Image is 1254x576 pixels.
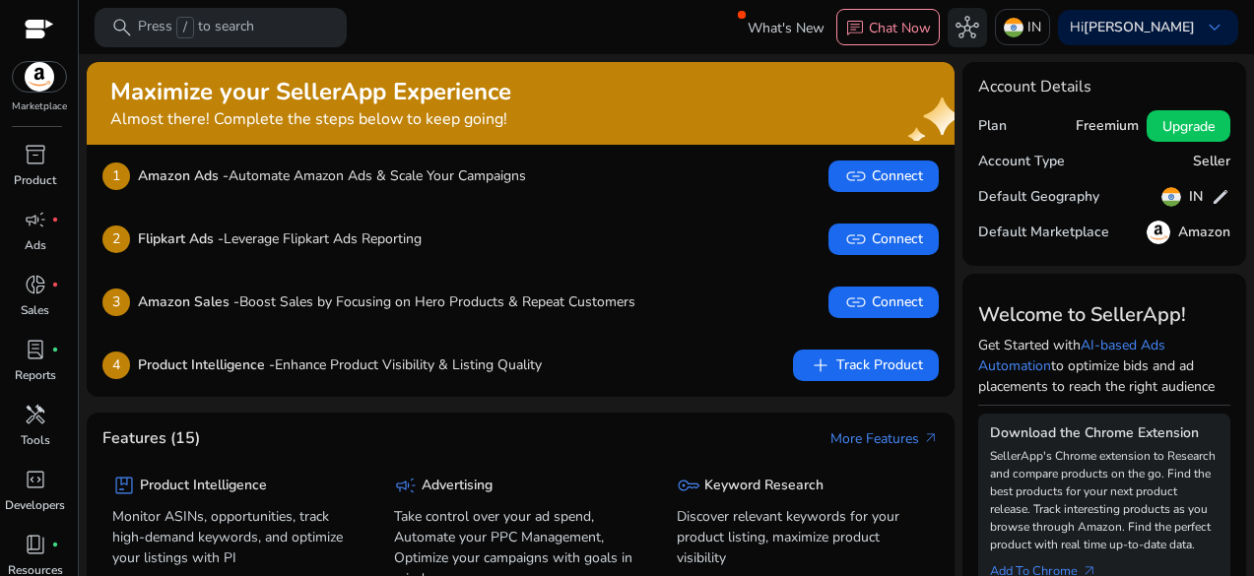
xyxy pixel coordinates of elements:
[1070,21,1195,34] p: Hi
[844,290,868,314] span: link
[828,224,939,255] button: linkConnect
[138,166,229,185] b: Amazon Ads -
[677,506,929,568] p: Discover relevant keywords for your product listing, maximize product visibility
[828,287,939,318] button: linkConnect
[704,478,824,494] h5: Keyword Research
[51,346,59,353] span: fiber_manual_record
[14,171,56,189] p: Product
[948,8,987,47] button: hub
[138,291,635,312] p: Boost Sales by Focusing on Hero Products & Repeat Customers
[844,164,868,188] span: link
[110,16,134,39] span: search
[24,143,47,166] span: inventory_2
[1027,10,1041,44] p: IN
[1147,110,1230,142] button: Upgrade
[21,431,50,449] p: Tools
[12,99,67,114] p: Marketplace
[138,354,542,375] p: Enhance Product Visibility & Listing Quality
[978,154,1065,170] h5: Account Type
[110,78,511,106] h2: Maximize your SellerApp Experience
[102,429,200,448] h4: Features (15)
[102,288,130,316] p: 3
[21,301,49,319] p: Sales
[990,447,1219,553] p: SellerApp's Chrome extension to Research and compare products on the go. Find the best products f...
[844,227,868,251] span: link
[844,290,923,314] span: Connect
[24,338,47,361] span: lab_profile
[1161,187,1181,207] img: in.svg
[869,19,931,37] p: Chat Now
[677,474,700,497] span: key
[138,229,224,248] b: Flipkart Ads -
[828,160,939,192] button: linkConnect
[15,366,56,384] p: Reports
[51,281,59,288] span: fiber_manual_record
[978,303,1230,327] h3: Welcome to SellerApp!
[51,541,59,548] span: fiber_manual_record
[809,353,923,377] span: Track Product
[836,9,940,46] button: chatChat Now
[793,350,939,381] button: addTrack Product
[138,292,239,311] b: Amazon Sales -
[176,17,194,38] span: /
[24,533,47,556] span: book_4
[978,224,1109,241] h5: Default Marketplace
[1193,154,1230,170] h5: Seller
[830,428,939,449] a: More Featuresarrow_outward
[138,165,526,186] p: Automate Amazon Ads & Scale Your Campaigns
[1178,224,1230,241] h5: Amazon
[24,273,47,296] span: donut_small
[5,496,65,514] p: Developers
[748,11,825,45] span: What's New
[1076,118,1139,135] h5: Freemium
[25,236,46,254] p: Ads
[923,430,939,446] span: arrow_outward
[51,216,59,224] span: fiber_manual_record
[140,478,267,494] h5: Product Intelligence
[102,352,130,379] p: 4
[844,227,923,251] span: Connect
[112,474,136,497] span: package
[990,425,1219,442] h5: Download the Chrome Extension
[1211,187,1230,207] span: edit
[102,162,130,190] p: 1
[24,208,47,231] span: campaign
[1084,18,1195,36] b: [PERSON_NAME]
[1004,18,1023,37] img: in.svg
[1162,116,1215,137] span: Upgrade
[102,225,130,253] p: 2
[978,335,1230,397] p: Get Started with to optimize bids and ad placements to reach the right audience
[978,118,1007,135] h5: Plan
[978,78,1230,96] h4: Account Details
[138,17,254,38] p: Press to search
[24,468,47,491] span: code_blocks
[1203,16,1226,39] span: keyboard_arrow_down
[1189,189,1203,206] h5: IN
[138,228,422,249] p: Leverage Flipkart Ads Reporting
[844,164,923,188] span: Connect
[24,403,47,426] span: handyman
[845,19,865,38] span: chat
[13,62,66,92] img: amazon.svg
[394,474,418,497] span: campaign
[112,506,364,568] p: Monitor ASINs, opportunities, track high-demand keywords, and optimize your listings with PI
[978,189,1099,206] h5: Default Geography
[110,110,511,129] h4: Almost there! Complete the steps below to keep going!
[956,16,979,39] span: hub
[809,353,832,377] span: add
[978,336,1165,375] a: AI-based Ads Automation
[138,355,275,374] b: Product Intelligence -
[422,478,493,494] h5: Advertising
[1147,221,1170,244] img: amazon.svg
